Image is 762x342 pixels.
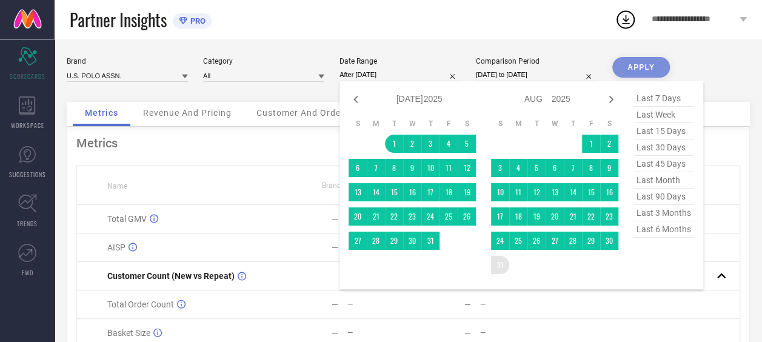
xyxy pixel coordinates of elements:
td: Thu Jul 24 2025 [421,207,439,226]
td: Sun Jul 13 2025 [349,183,367,201]
td: Mon Jul 21 2025 [367,207,385,226]
span: last 7 days [633,90,694,107]
td: Sun Jul 20 2025 [349,207,367,226]
div: Open download list [615,8,637,30]
td: Mon Aug 11 2025 [509,183,527,201]
th: Wednesday [403,119,421,129]
span: Name [107,182,127,190]
div: — [480,300,540,309]
td: Sun Jul 27 2025 [349,232,367,250]
td: Mon Aug 04 2025 [509,159,527,177]
span: last 45 days [633,156,694,172]
div: — [332,328,338,338]
td: Mon Jul 07 2025 [367,159,385,177]
td: Thu Aug 14 2025 [564,183,582,201]
td: Fri Aug 01 2025 [582,135,600,153]
td: Wed Aug 27 2025 [546,232,564,250]
td: Sat Jul 26 2025 [458,207,476,226]
div: Brand [67,57,188,65]
td: Wed Jul 09 2025 [403,159,421,177]
td: Sun Aug 31 2025 [491,256,509,274]
th: Wednesday [546,119,564,129]
span: last week [633,107,694,123]
span: WORKSPACE [11,121,44,130]
td: Thu Jul 03 2025 [421,135,439,153]
td: Fri Jul 11 2025 [439,159,458,177]
td: Fri Aug 15 2025 [582,183,600,201]
td: Fri Aug 22 2025 [582,207,600,226]
span: SCORECARDS [10,72,45,81]
td: Wed Aug 20 2025 [546,207,564,226]
td: Thu Aug 28 2025 [564,232,582,250]
td: Sat Aug 16 2025 [600,183,618,201]
td: Thu Aug 21 2025 [564,207,582,226]
span: Brand Value [322,181,362,190]
td: Thu Jul 10 2025 [421,159,439,177]
td: Wed Aug 13 2025 [546,183,564,201]
span: last 15 days [633,123,694,139]
span: PRO [187,16,206,25]
td: Sat Jul 12 2025 [458,159,476,177]
span: last 30 days [633,139,694,156]
td: Mon Jul 28 2025 [367,232,385,250]
td: Sat Aug 23 2025 [600,207,618,226]
th: Saturday [600,119,618,129]
div: — [332,214,338,224]
span: last 6 months [633,221,694,238]
div: — [347,329,408,337]
div: Next month [604,92,618,107]
th: Thursday [421,119,439,129]
input: Select date range [339,69,461,81]
div: Comparison Period [476,57,597,65]
td: Sun Aug 03 2025 [491,159,509,177]
td: Tue Aug 05 2025 [527,159,546,177]
td: Wed Jul 30 2025 [403,232,421,250]
th: Sunday [491,119,509,129]
th: Tuesday [527,119,546,129]
td: Sat Aug 09 2025 [600,159,618,177]
td: Tue Jul 29 2025 [385,232,403,250]
td: Tue Jul 08 2025 [385,159,403,177]
span: Partner Insights [70,7,167,32]
div: — [332,243,338,252]
span: Revenue And Pricing [143,108,232,118]
td: Sat Jul 19 2025 [458,183,476,201]
th: Tuesday [385,119,403,129]
div: — [347,300,408,309]
span: AISP [107,243,125,252]
div: — [464,328,470,338]
div: Date Range [339,57,461,65]
span: last 3 months [633,205,694,221]
td: Wed Jul 02 2025 [403,135,421,153]
td: Sat Jul 05 2025 [458,135,476,153]
div: — [480,329,540,337]
td: Thu Jul 17 2025 [421,183,439,201]
div: — [464,300,470,309]
input: Select comparison period [476,69,597,81]
span: Basket Size [107,328,150,338]
td: Sun Aug 10 2025 [491,183,509,201]
td: Wed Aug 06 2025 [546,159,564,177]
th: Thursday [564,119,582,129]
td: Sun Aug 17 2025 [491,207,509,226]
td: Tue Aug 12 2025 [527,183,546,201]
span: Customer And Orders [256,108,349,118]
span: Metrics [85,108,118,118]
td: Wed Jul 23 2025 [403,207,421,226]
td: Mon Jul 14 2025 [367,183,385,201]
td: Sat Aug 02 2025 [600,135,618,153]
span: last 90 days [633,189,694,205]
td: Tue Jul 15 2025 [385,183,403,201]
td: Tue Jul 01 2025 [385,135,403,153]
div: — [332,300,338,309]
td: Mon Aug 18 2025 [509,207,527,226]
span: Total GMV [107,214,147,224]
span: last month [633,172,694,189]
td: Tue Aug 19 2025 [527,207,546,226]
span: Total Order Count [107,300,174,309]
div: Previous month [349,92,363,107]
span: Customer Count (New vs Repeat) [107,271,235,281]
td: Fri Jul 18 2025 [439,183,458,201]
th: Friday [439,119,458,129]
td: Fri Jul 04 2025 [439,135,458,153]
